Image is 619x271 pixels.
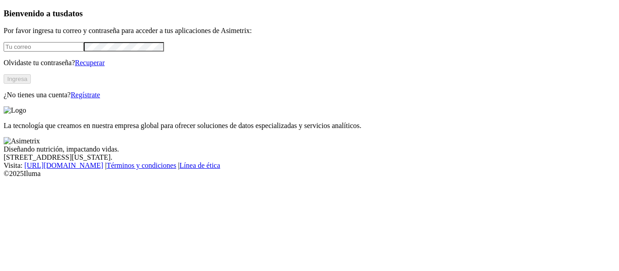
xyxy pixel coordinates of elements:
a: [URL][DOMAIN_NAME] [24,162,103,169]
p: La tecnología que creamos en nuestra empresa global para ofrecer soluciones de datos especializad... [4,122,615,130]
span: datos [63,9,83,18]
p: Por favor ingresa tu correo y contraseña para acceder a tus aplicaciones de Asimetrix: [4,27,615,35]
img: Logo [4,106,26,114]
a: Recuperar [75,59,105,67]
p: ¿No tienes una cuenta? [4,91,615,99]
a: Regístrate [71,91,100,99]
button: Ingresa [4,74,31,84]
div: [STREET_ADDRESS][US_STATE]. [4,153,615,162]
div: Visita : | | [4,162,615,170]
a: Términos y condiciones [106,162,176,169]
div: Diseñando nutrición, impactando vidas. [4,145,615,153]
h3: Bienvenido a tus [4,9,615,19]
p: Olvidaste tu contraseña? [4,59,615,67]
input: Tu correo [4,42,84,52]
img: Asimetrix [4,137,40,145]
a: Línea de ética [179,162,220,169]
div: © 2025 Iluma [4,170,615,178]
